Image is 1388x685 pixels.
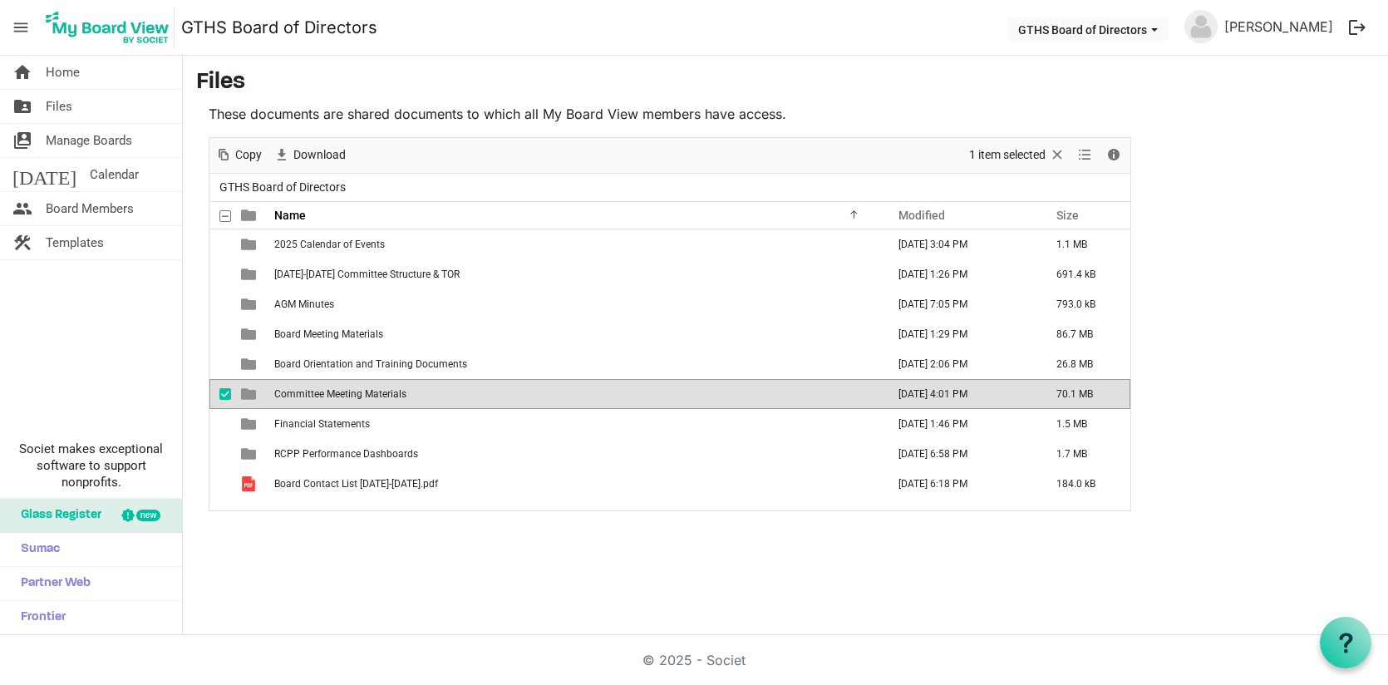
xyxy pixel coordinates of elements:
[12,90,32,123] span: folder_shared
[1039,379,1130,409] td: 70.1 MB is template cell column header Size
[181,11,377,44] a: GTHS Board of Directors
[12,124,32,157] span: switch_account
[1039,409,1130,439] td: 1.5 MB is template cell column header Size
[12,56,32,89] span: home
[1218,10,1340,43] a: [PERSON_NAME]
[881,349,1039,379] td: June 26, 2025 2:06 PM column header Modified
[881,469,1039,499] td: April 16, 2025 6:18 PM column header Modified
[274,478,438,490] span: Board Contact List [DATE]-[DATE].pdf
[196,69,1375,97] h3: Files
[269,439,881,469] td: RCPP Performance Dashboards is template cell column header Name
[209,104,1131,124] p: These documents are shared documents to which all My Board View members have access.
[881,259,1039,289] td: September 29, 2025 1:26 PM column header Modified
[209,319,231,349] td: checkbox
[1056,209,1079,222] span: Size
[274,209,306,222] span: Name
[5,12,37,43] span: menu
[881,409,1039,439] td: June 26, 2025 1:46 PM column header Modified
[1071,138,1100,173] div: View
[274,418,370,430] span: Financial Statements
[209,289,231,319] td: checkbox
[274,358,467,370] span: Board Orientation and Training Documents
[231,289,269,319] td: is template cell column header type
[209,379,231,409] td: checkbox
[231,349,269,379] td: is template cell column header type
[231,319,269,349] td: is template cell column header type
[209,259,231,289] td: checkbox
[967,145,1047,165] span: 1 item selected
[881,319,1039,349] td: October 08, 2025 1:29 PM column header Modified
[1039,259,1130,289] td: 691.4 kB is template cell column header Size
[136,510,160,521] div: new
[268,138,352,173] div: Download
[12,158,76,191] span: [DATE]
[271,145,349,165] button: Download
[12,601,66,634] span: Frontier
[46,192,134,225] span: Board Members
[881,289,1039,319] td: June 26, 2024 7:05 PM column header Modified
[209,409,231,439] td: checkbox
[1007,17,1169,41] button: GTHS Board of Directors dropdownbutton
[12,567,91,600] span: Partner Web
[269,259,881,289] td: 2025-2026 Committee Structure & TOR is template cell column header Name
[12,499,101,532] span: Glass Register
[1100,138,1128,173] div: Details
[898,209,945,222] span: Modified
[269,469,881,499] td: Board Contact List 2024-2025.pdf is template cell column header Name
[1039,439,1130,469] td: 1.7 MB is template cell column header Size
[1039,319,1130,349] td: 86.7 MB is template cell column header Size
[209,229,231,259] td: checkbox
[881,439,1039,469] td: July 16, 2025 6:58 PM column header Modified
[1075,145,1095,165] button: View dropdownbutton
[46,56,80,89] span: Home
[1039,469,1130,499] td: 184.0 kB is template cell column header Size
[1039,229,1130,259] td: 1.1 MB is template cell column header Size
[269,319,881,349] td: Board Meeting Materials is template cell column header Name
[269,289,881,319] td: AGM Minutes is template cell column header Name
[269,349,881,379] td: Board Orientation and Training Documents is template cell column header Name
[231,469,269,499] td: is template cell column header type
[269,379,881,409] td: Committee Meeting Materials is template cell column header Name
[1184,10,1218,43] img: no-profile-picture.svg
[292,145,347,165] span: Download
[12,226,32,259] span: construction
[231,229,269,259] td: is template cell column header type
[216,177,349,198] span: GTHS Board of Directors
[963,138,1071,173] div: Clear selection
[46,124,132,157] span: Manage Boards
[967,145,1069,165] button: Selection
[642,652,746,668] a: © 2025 - Societ
[46,90,72,123] span: Files
[1039,289,1130,319] td: 793.0 kB is template cell column header Size
[209,469,231,499] td: checkbox
[881,379,1039,409] td: July 24, 2025 4:01 PM column header Modified
[881,229,1039,259] td: February 20, 2025 3:04 PM column header Modified
[209,439,231,469] td: checkbox
[12,192,32,225] span: people
[234,145,263,165] span: Copy
[269,229,881,259] td: 2025 Calendar of Events is template cell column header Name
[274,239,385,250] span: 2025 Calendar of Events
[7,441,175,490] span: Societ makes exceptional software to support nonprofits.
[12,533,60,566] span: Sumac
[1103,145,1125,165] button: Details
[231,259,269,289] td: is template cell column header type
[209,349,231,379] td: checkbox
[274,298,334,310] span: AGM Minutes
[274,269,460,280] span: [DATE]-[DATE] Committee Structure & TOR
[90,158,139,191] span: Calendar
[213,145,265,165] button: Copy
[231,379,269,409] td: is template cell column header type
[274,328,383,340] span: Board Meeting Materials
[274,388,406,400] span: Committee Meeting Materials
[46,226,104,259] span: Templates
[269,409,881,439] td: Financial Statements is template cell column header Name
[231,439,269,469] td: is template cell column header type
[41,7,181,48] a: My Board View Logo
[231,409,269,439] td: is template cell column header type
[41,7,175,48] img: My Board View Logo
[274,448,418,460] span: RCPP Performance Dashboards
[1039,349,1130,379] td: 26.8 MB is template cell column header Size
[209,138,268,173] div: Copy
[1340,10,1375,45] button: logout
